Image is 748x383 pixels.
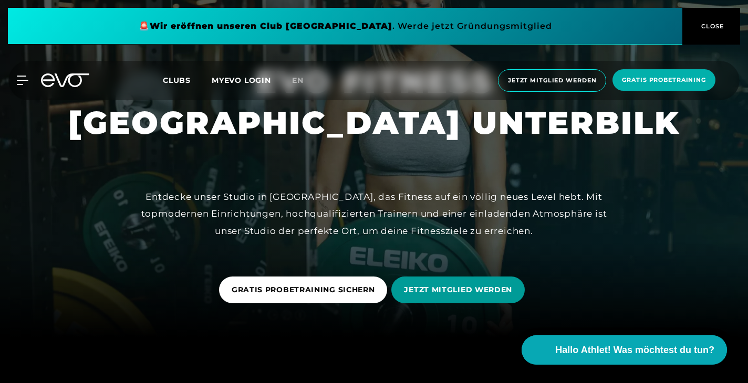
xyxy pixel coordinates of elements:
a: MYEVO LOGIN [212,76,271,85]
a: Clubs [163,75,212,85]
a: JETZT MITGLIED WERDEN [391,269,529,311]
span: Clubs [163,76,191,85]
span: Hallo Athlet! Was möchtest du tun? [555,343,714,357]
span: Gratis Probetraining [622,76,706,84]
span: GRATIS PROBETRAINING SICHERN [232,284,375,295]
button: Hallo Athlet! Was möchtest du tun? [522,335,727,365]
span: JETZT MITGLIED WERDEN [404,284,512,295]
span: CLOSE [699,22,724,31]
a: Gratis Probetraining [609,69,719,92]
div: Entdecke unser Studio in [GEOGRAPHIC_DATA], das Fitness auf ein völlig neues Level hebt. Mit topm... [138,188,610,239]
span: Jetzt Mitglied werden [508,76,596,85]
a: GRATIS PROBETRAINING SICHERN [219,269,392,311]
span: en [292,76,304,85]
a: en [292,75,316,87]
button: CLOSE [682,8,740,45]
a: Jetzt Mitglied werden [495,69,609,92]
